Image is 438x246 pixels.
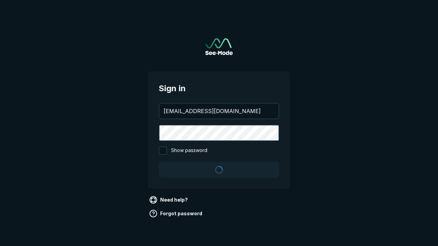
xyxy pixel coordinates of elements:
span: Show password [171,147,207,155]
a: Go to sign in [205,38,233,55]
a: Need help? [148,194,191,205]
img: See-Mode Logo [205,38,233,55]
span: Sign in [159,82,279,95]
input: your@email.com [159,104,279,119]
a: Forgot password [148,208,205,219]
